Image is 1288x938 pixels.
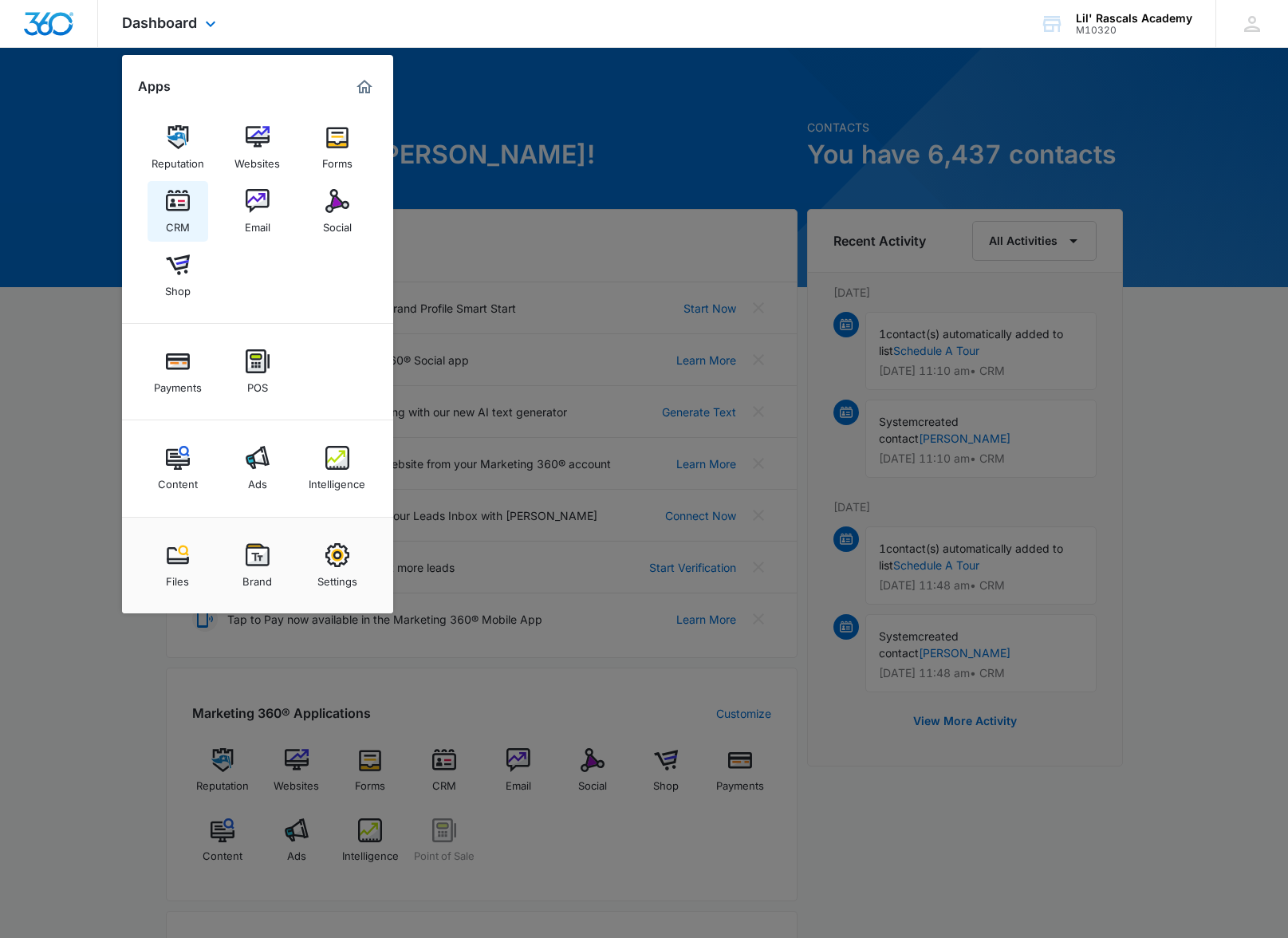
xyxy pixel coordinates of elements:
[227,535,288,596] a: Brand
[242,567,272,588] div: Brand
[148,245,208,305] a: Shop
[227,438,288,499] a: Ads
[307,535,368,596] a: Settings
[352,74,377,100] a: Marketing 360® Dashboard
[148,535,208,596] a: Files
[227,181,288,242] a: Email
[317,567,357,588] div: Settings
[307,117,368,178] a: Forms
[323,213,352,234] div: Social
[307,438,368,499] a: Intelligence
[1076,12,1192,25] div: account name
[227,117,288,178] a: Websites
[247,373,268,394] div: POS
[248,470,267,491] div: Ads
[234,149,280,170] div: Websites
[148,438,208,499] a: Content
[227,341,288,402] a: POS
[122,14,197,31] span: Dashboard
[148,181,208,242] a: CRM
[307,181,368,242] a: Social
[166,567,189,588] div: Files
[245,213,270,234] div: Email
[154,373,202,394] div: Payments
[148,117,208,178] a: Reputation
[138,79,171,94] h2: Apps
[1076,25,1192,36] div: account id
[158,470,198,491] div: Content
[165,277,191,298] div: Shop
[148,341,208,402] a: Payments
[166,213,190,234] div: CRM
[152,149,204,170] div: Reputation
[309,470,365,491] div: Intelligence
[322,149,353,170] div: Forms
